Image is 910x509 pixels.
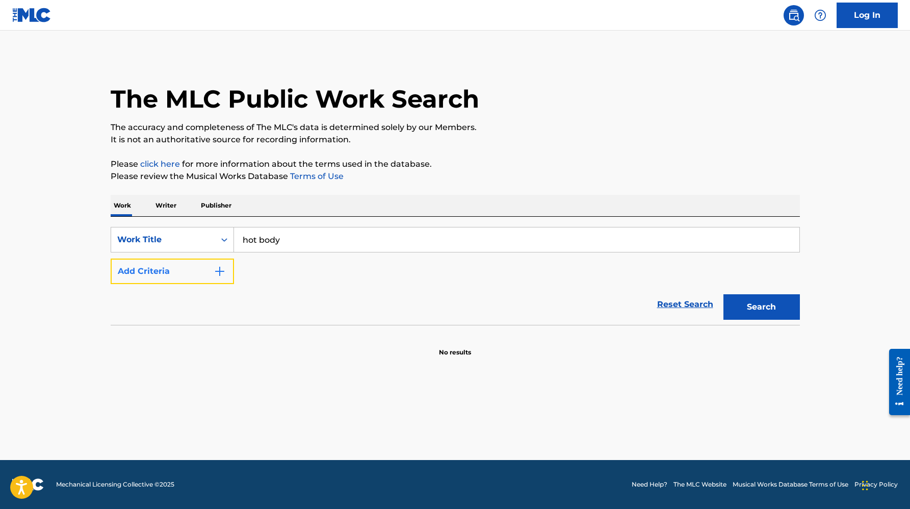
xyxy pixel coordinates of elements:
[862,470,868,501] div: Drag
[881,341,910,423] iframe: Resource Center
[140,159,180,169] a: click here
[632,480,667,489] a: Need Help?
[111,158,800,170] p: Please for more information about the terms used in the database.
[788,9,800,21] img: search
[810,5,830,26] div: Help
[439,336,471,357] p: No results
[837,3,898,28] a: Log In
[733,480,848,489] a: Musical Works Database Terms of Use
[111,121,800,134] p: The accuracy and completeness of The MLC's data is determined solely by our Members.
[198,195,235,216] p: Publisher
[111,227,800,325] form: Search Form
[784,5,804,26] a: Public Search
[673,480,726,489] a: The MLC Website
[859,460,910,509] iframe: Chat Widget
[214,265,226,277] img: 9d2ae6d4665cec9f34b9.svg
[723,294,800,320] button: Search
[56,480,174,489] span: Mechanical Licensing Collective © 2025
[12,478,44,491] img: logo
[111,259,234,284] button: Add Criteria
[111,170,800,183] p: Please review the Musical Works Database
[117,234,209,246] div: Work Title
[111,195,134,216] p: Work
[854,480,898,489] a: Privacy Policy
[288,171,344,181] a: Terms of Use
[111,84,479,114] h1: The MLC Public Work Search
[652,293,718,316] a: Reset Search
[814,9,826,21] img: help
[152,195,179,216] p: Writer
[111,134,800,146] p: It is not an authoritative source for recording information.
[12,8,51,22] img: MLC Logo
